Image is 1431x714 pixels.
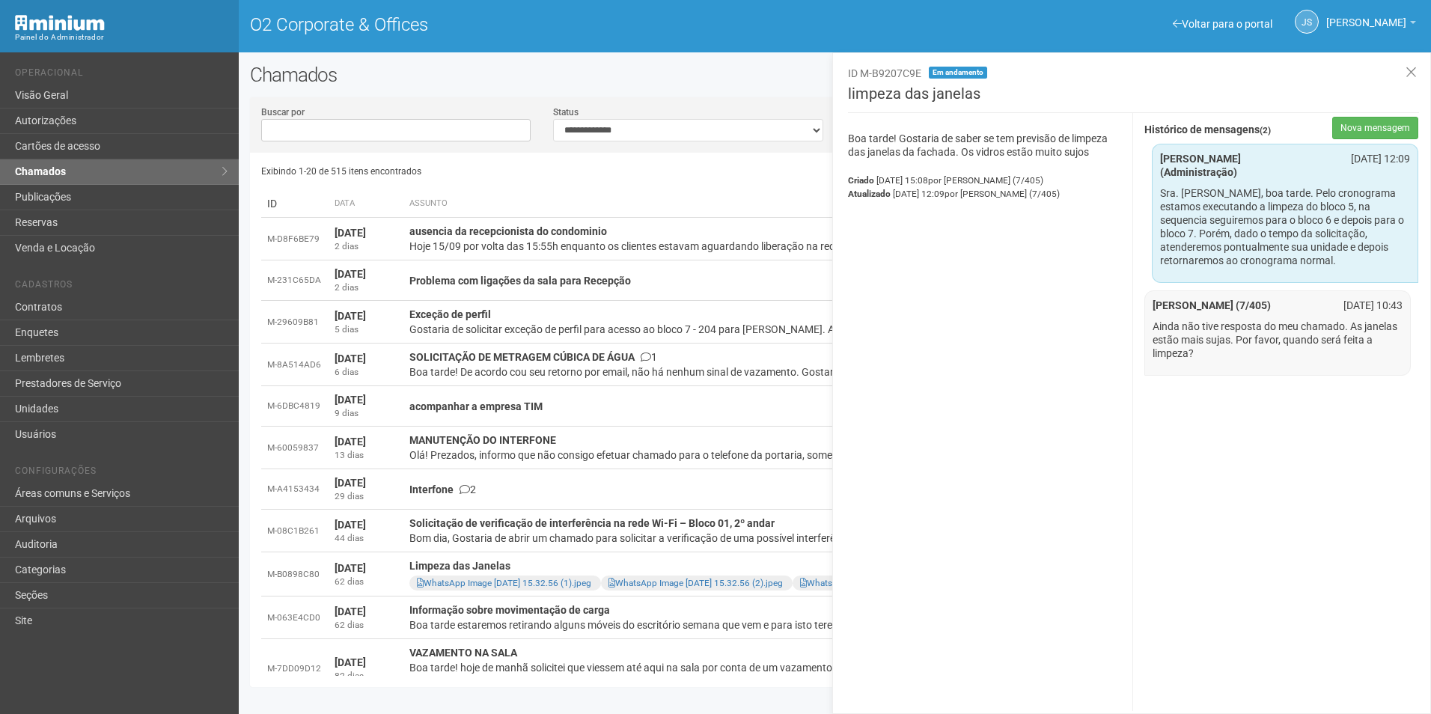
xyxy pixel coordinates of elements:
div: 13 dias [335,449,397,462]
label: Status [553,106,579,119]
td: M-60059837 [261,427,329,469]
h3: limpeza das janelas [848,86,1419,113]
span: Em andamento [929,67,987,79]
p: Boa tarde! Gostaria de saber se tem previsão de limpeza das janelas da fachada. Os vidros estão m... [848,132,1122,159]
div: 44 dias [335,532,397,545]
div: 62 dias [335,619,397,632]
strong: Criado [848,175,874,186]
strong: Problema com ligações da sala para Recepção [409,275,631,287]
span: Jeferson Souza [1326,2,1406,28]
li: Configurações [15,466,228,481]
span: [DATE] 15:08 [876,175,1043,186]
strong: [DATE] [335,519,366,531]
strong: Informação sobre movimentação de carga [409,604,610,616]
div: Boa tarde! hoje de manhã solicitei que viessem até aqui na sala por conta de um vazamento. o rapa... [409,660,1146,675]
span: por [PERSON_NAME] (7/405) [928,175,1043,186]
div: Exibindo 1-20 de 515 itens encontrados [261,160,835,183]
div: Bom dia, Gostaria de abrir um chamado para solicitar a verificação de uma possível interferência ... [409,531,1146,546]
strong: [PERSON_NAME] (Administração) [1160,153,1241,178]
h1: O2 Corporate & Offices [250,15,824,34]
div: 62 dias [335,576,397,588]
td: M-08C1B261 [261,510,329,552]
strong: [DATE] [335,605,366,617]
span: por [PERSON_NAME] (7/405) [945,189,1060,199]
strong: [DATE] [335,227,366,239]
strong: acompanhar a empresa TIM [409,400,543,412]
div: Painel do Administrador [15,31,228,44]
td: M-A4153434 [261,469,329,510]
strong: Interfone [409,483,454,495]
strong: MANUTENÇÃO DO INTERFONE [409,434,556,446]
strong: [DATE] [335,436,366,448]
th: Data [329,190,403,218]
strong: Solicitação de verificação de interferência na rede Wi-Fi – Bloco 01, 2º andar [409,517,775,529]
label: Buscar por [261,106,305,119]
strong: SOLICITAÇÃO DE METRAGEM CÚBICA DE ÁGUA [409,351,635,363]
strong: Limpeza das Janelas [409,560,510,572]
td: M-6DBC4819 [261,386,329,427]
li: Operacional [15,67,228,83]
p: Ainda não tive resposta do meu chamado. As janelas estão mais sujas. Por favor, quando será feita... [1153,320,1403,360]
div: [DATE] 12:09 [1331,152,1421,165]
td: ID [261,190,329,218]
td: M-B0898C80 [261,552,329,596]
a: JS [1295,10,1319,34]
span: 2 [460,483,476,495]
button: Nova mensagem [1332,117,1418,139]
li: Cadastros [15,279,228,295]
strong: Atualizado [848,189,891,199]
th: Assunto [403,190,1152,218]
a: WhatsApp Image [DATE] 15.32.56 (1).jpeg [417,578,591,588]
a: WhatsApp Image [DATE] 15.32.56.jpeg [800,578,961,588]
div: Boa tarde estaremos retirando alguns móveis do escritório semana que vem e para isto teremos a ne... [409,617,1146,632]
img: Minium [15,15,105,31]
strong: [DATE] [335,268,366,280]
strong: Histórico de mensagens [1144,124,1271,136]
div: Olá! Prezados, informo que não consigo efetuar chamado para o telefone da portaria, somente receb... [409,448,1146,463]
strong: Exceção de perfil [409,308,491,320]
span: (2) [1260,125,1271,135]
strong: [DATE] [335,562,366,574]
a: [PERSON_NAME] [1326,19,1416,31]
div: Boa tarde! De acordo cou seu retorno por email, não há nenhum sinal de vazamento. Gostaria de sol... [409,364,1146,379]
span: 1 [641,351,657,363]
strong: [DATE] [335,477,366,489]
div: 2 dias [335,281,397,294]
td: M-8A514AD6 [261,344,329,386]
td: M-7DD09D12 [261,639,329,698]
div: 82 dias [335,670,397,683]
div: Gostaria de solicitar exceção de perfil para acesso ao bloco 7 - 204 para [PERSON_NAME]. Atenci... [409,322,1146,337]
strong: [DATE] [335,394,366,406]
strong: [DATE] [335,353,366,364]
a: WhatsApp Image [DATE] 15.32.56 (2).jpeg [608,578,783,588]
a: Voltar para o portal [1173,18,1272,30]
span: ID M-B9207C9E [848,67,921,79]
div: 6 dias [335,366,397,379]
div: 29 dias [335,490,397,503]
strong: [DATE] [335,310,366,322]
strong: VAZAMENTO NA SALA [409,647,517,659]
div: 5 dias [335,323,397,336]
strong: ausencia da recepcionista do condominio [409,225,607,237]
td: M-D8F6BE79 [261,218,329,260]
p: Sra. [PERSON_NAME], boa tarde. Pelo cronograma estamos executando a limpeza do bloco 5, na sequen... [1160,186,1410,267]
strong: [DATE] [335,656,366,668]
div: 2 dias [335,240,397,253]
td: M-29609B81 [261,301,329,344]
td: M-063E4CD0 [261,596,329,639]
div: Hoje 15/09 por volta das 15:55h enquanto os clientes estavam aguardando liberação na recepção do ... [409,239,1146,254]
div: [DATE] 10:43 [1323,299,1414,312]
strong: [PERSON_NAME] (7/405) [1153,299,1271,311]
span: [DATE] 12:09 [893,189,1060,199]
h2: Chamados [250,64,1420,86]
div: 9 dias [335,407,397,420]
td: M-231C65DA [261,260,329,301]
